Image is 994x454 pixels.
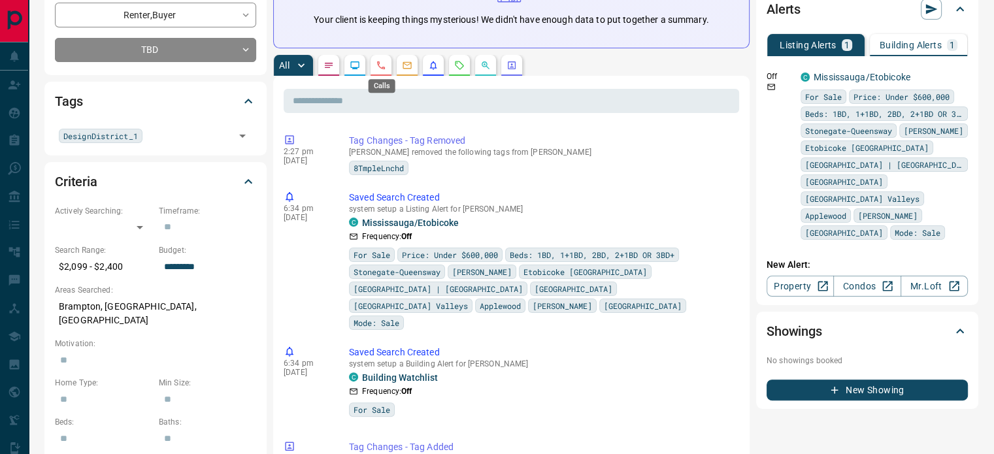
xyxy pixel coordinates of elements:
[279,61,290,70] p: All
[354,403,390,416] span: For Sale
[284,156,329,165] p: [DATE]
[767,316,968,347] div: Showings
[454,60,465,71] svg: Requests
[833,276,901,297] a: Condos
[349,440,734,454] p: Tag Changes - Tag Added
[376,60,386,71] svg: Calls
[349,372,358,381] div: condos.ca
[805,90,842,103] span: For Sale
[604,299,682,312] span: [GEOGRAPHIC_DATA]
[349,134,734,148] p: Tag Changes - Tag Removed
[55,86,256,117] div: Tags
[159,377,256,389] p: Min Size:
[401,232,412,241] strong: Off
[55,205,152,217] p: Actively Searching:
[767,321,822,342] h2: Showings
[362,218,459,228] a: Mississauga/Etobicoke
[354,248,390,261] span: For Sale
[159,416,256,428] p: Baths:
[523,265,647,278] span: Etobicoke [GEOGRAPHIC_DATA]
[349,346,734,359] p: Saved Search Created
[904,124,963,137] span: [PERSON_NAME]
[895,226,940,239] span: Mode: Sale
[63,129,138,142] span: DesignDistrict_1
[767,82,776,91] svg: Email
[362,385,412,397] p: Frequency:
[369,79,395,93] div: Calls
[805,226,883,239] span: [GEOGRAPHIC_DATA]
[858,209,918,222] span: [PERSON_NAME]
[801,73,810,82] div: condos.ca
[510,248,674,261] span: Beds: 1BD, 1+1BD, 2BD, 2+1BD OR 3BD+
[55,284,256,296] p: Areas Searched:
[284,147,329,156] p: 2:27 pm
[767,380,968,400] button: New Showing
[767,355,968,366] p: No showings booked
[844,41,850,50] p: 1
[55,171,97,192] h2: Criteria
[350,60,360,71] svg: Lead Browsing Activity
[805,158,963,171] span: [GEOGRAPHIC_DATA] | [GEOGRAPHIC_DATA]
[535,282,612,295] span: [GEOGRAPHIC_DATA]
[314,13,708,27] p: Your client is keeping things mysterious! We didn't have enough data to put together a summary.
[354,316,399,329] span: Mode: Sale
[402,248,498,261] span: Price: Under $600,000
[55,38,256,62] div: TBD
[805,209,846,222] span: Applewood
[506,60,517,71] svg: Agent Actions
[362,231,412,242] p: Frequency:
[55,377,152,389] p: Home Type:
[55,338,256,349] p: Motivation:
[452,265,512,278] span: [PERSON_NAME]
[533,299,592,312] span: [PERSON_NAME]
[901,276,968,297] a: Mr.Loft
[805,141,929,154] span: Etobicoke [GEOGRAPHIC_DATA]
[780,41,837,50] p: Listing Alerts
[428,60,439,71] svg: Listing Alerts
[853,90,950,103] span: Price: Under $600,000
[159,205,256,217] p: Timeframe:
[767,71,793,82] p: Off
[284,359,329,368] p: 6:34 pm
[767,258,968,272] p: New Alert:
[950,41,955,50] p: 1
[349,359,734,368] p: system setup a Building Alert for [PERSON_NAME]
[767,276,834,297] a: Property
[880,41,942,50] p: Building Alerts
[55,416,152,428] p: Beds:
[55,3,256,27] div: Renter , Buyer
[805,175,883,188] span: [GEOGRAPHIC_DATA]
[55,244,152,256] p: Search Range:
[55,296,256,331] p: Brampton, [GEOGRAPHIC_DATA], [GEOGRAPHIC_DATA]
[362,372,438,383] a: Building Watchlist
[480,60,491,71] svg: Opportunities
[805,192,919,205] span: [GEOGRAPHIC_DATA] Valleys
[55,256,152,278] p: $2,099 - $2,400
[402,60,412,71] svg: Emails
[814,72,910,82] a: Mississauga/Etobicoke
[159,244,256,256] p: Budget:
[354,265,440,278] span: Stonegate-Queensway
[805,124,892,137] span: Stonegate-Queensway
[401,387,412,396] strong: Off
[354,161,404,174] span: 8TmpleLnchd
[480,299,521,312] span: Applewood
[354,282,523,295] span: [GEOGRAPHIC_DATA] | [GEOGRAPHIC_DATA]
[349,204,734,214] p: system setup a Listing Alert for [PERSON_NAME]
[284,204,329,213] p: 6:34 pm
[349,148,734,157] p: [PERSON_NAME] removed the following tags from [PERSON_NAME]
[284,368,329,377] p: [DATE]
[233,127,252,145] button: Open
[349,191,734,204] p: Saved Search Created
[284,213,329,222] p: [DATE]
[55,91,82,112] h2: Tags
[354,299,468,312] span: [GEOGRAPHIC_DATA] Valleys
[55,166,256,197] div: Criteria
[805,107,963,120] span: Beds: 1BD, 1+1BD, 2BD, 2+1BD OR 3BD+
[323,60,334,71] svg: Notes
[349,218,358,227] div: condos.ca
